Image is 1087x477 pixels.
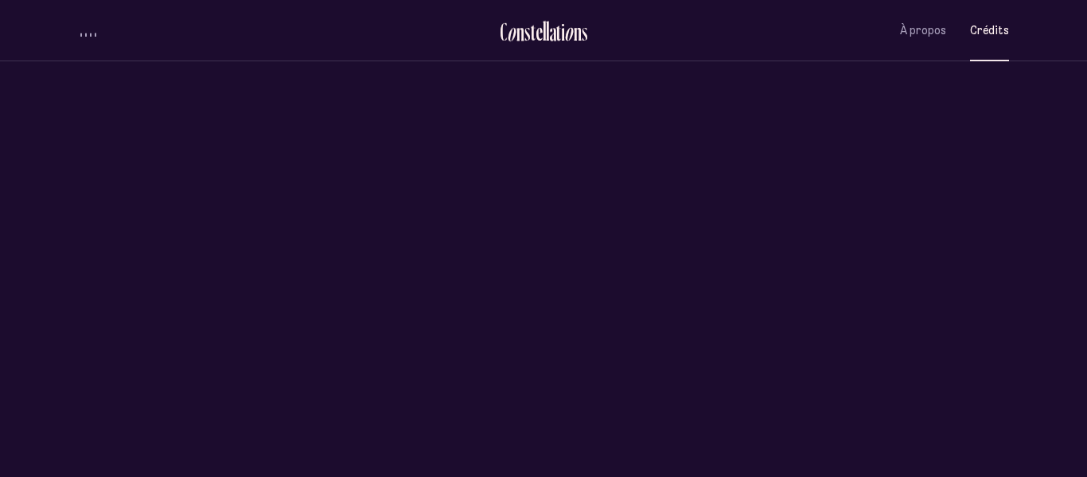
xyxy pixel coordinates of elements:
[546,18,549,45] div: l
[574,18,582,45] div: n
[531,18,536,45] div: t
[549,18,556,45] div: a
[970,12,1009,49] button: Crédits
[536,18,543,45] div: e
[516,18,524,45] div: n
[970,24,1009,37] span: Crédits
[556,18,561,45] div: t
[900,12,946,49] button: À propos
[543,18,546,45] div: l
[524,18,531,45] div: s
[500,18,507,45] div: C
[561,18,565,45] div: i
[900,24,946,37] span: À propos
[582,18,588,45] div: s
[507,18,516,45] div: o
[78,22,99,39] button: volume audio
[564,18,574,45] div: o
